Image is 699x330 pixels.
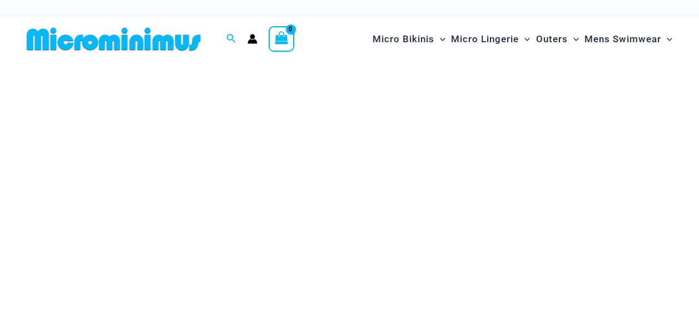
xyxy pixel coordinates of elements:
[226,32,236,46] a: Search icon link
[519,25,530,53] span: Menu Toggle
[448,22,533,56] a: Micro LingerieMenu ToggleMenu Toggle
[451,25,519,53] span: Micro Lingerie
[536,25,568,53] span: Outers
[373,25,434,53] span: Micro Bikinis
[584,25,661,53] span: Mens Swimwear
[247,34,257,44] a: Account icon link
[568,25,579,53] span: Menu Toggle
[434,25,445,53] span: Menu Toggle
[582,22,675,56] a: Mens SwimwearMenu ToggleMenu Toggle
[533,22,582,56] a: OutersMenu ToggleMenu Toggle
[269,26,294,52] a: View Shopping Cart, empty
[368,21,677,58] nav: Site Navigation
[22,27,205,52] img: MM SHOP LOGO FLAT
[370,22,448,56] a: Micro BikinisMenu ToggleMenu Toggle
[661,25,672,53] span: Menu Toggle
